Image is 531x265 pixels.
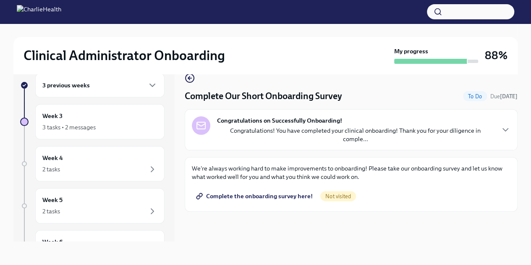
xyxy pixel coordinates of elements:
[185,90,342,102] h4: Complete Our Short Onboarding Survey
[500,93,518,100] strong: [DATE]
[20,146,165,181] a: Week 42 tasks
[217,126,494,143] p: Congratulations! You have completed your clinical onboarding! Thank you for your diligence in com...
[463,93,487,100] span: To Do
[24,47,225,64] h2: Clinical Administrator Onboarding
[42,165,60,173] div: 2 tasks
[320,193,356,199] span: Not visited
[394,47,428,55] strong: My progress
[20,188,165,223] a: Week 52 tasks
[17,5,61,18] img: CharlieHealth
[198,192,313,200] span: Complete the onboarding survey here!
[35,73,165,97] div: 3 previous weeks
[490,93,518,100] span: Due
[42,207,60,215] div: 2 tasks
[490,92,518,100] span: September 23rd, 2025 08:00
[42,237,63,247] h6: Week 6
[42,123,96,131] div: 3 tasks • 2 messages
[20,104,165,139] a: Week 33 tasks • 2 messages
[42,111,63,121] h6: Week 3
[485,48,507,63] h3: 88%
[42,153,63,163] h6: Week 4
[192,188,319,205] a: Complete the onboarding survey here!
[192,164,510,181] p: We're always working hard to make improvements to onboarding! Please take our onboarding survey a...
[217,116,342,125] strong: Congratulations on Successfully Onboarding!
[42,195,63,205] h6: Week 5
[42,81,90,90] h6: 3 previous weeks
